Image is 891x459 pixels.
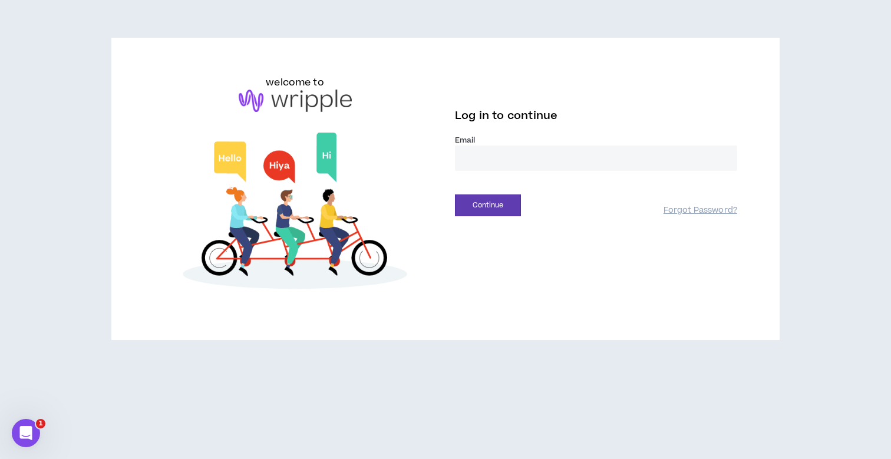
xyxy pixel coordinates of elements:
[455,194,521,216] button: Continue
[154,124,436,302] img: Welcome to Wripple
[455,135,737,146] label: Email
[12,419,40,447] iframe: Intercom live chat
[239,90,352,112] img: logo-brand.png
[266,75,324,90] h6: welcome to
[36,419,45,428] span: 1
[455,108,557,123] span: Log in to continue
[664,205,737,216] a: Forgot Password?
